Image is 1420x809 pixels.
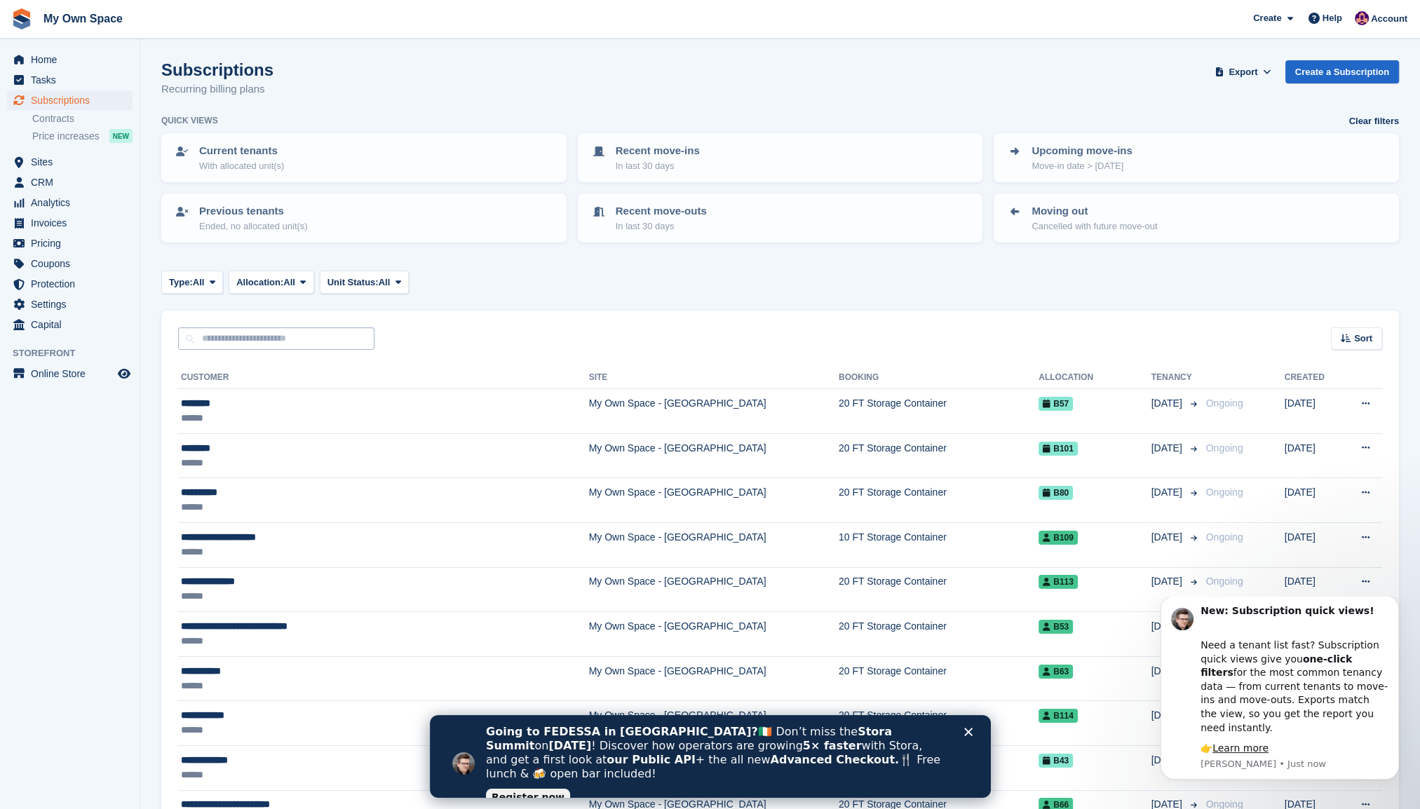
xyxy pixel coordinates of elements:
[236,276,283,290] span: Allocation:
[61,28,249,138] div: Need a tenant list fast? Subscription quick views give you for the most common tenancy data — fro...
[1253,11,1281,25] span: Create
[31,364,115,383] span: Online Store
[1039,442,1078,456] span: B101
[116,365,133,382] a: Preview store
[995,195,1398,241] a: Moving out Cancelled with future move-out
[839,612,1039,657] td: 20 FT Storage Container
[11,8,32,29] img: stora-icon-8386f47178a22dfd0bd8f6a31ec36ba5ce8667c1dd55bd0f319d3a0aa187defe.svg
[1039,397,1073,411] span: B57
[1285,367,1341,389] th: Created
[430,715,991,798] iframe: Intercom live chat banner
[31,233,115,253] span: Pricing
[61,161,249,174] p: Message from Steven, sent Just now
[1151,367,1201,389] th: Tenancy
[7,294,133,314] a: menu
[32,130,100,143] span: Price increases
[589,478,839,523] td: My Own Space - [GEOGRAPHIC_DATA]
[31,213,115,233] span: Invoices
[1285,567,1341,612] td: [DATE]
[109,129,133,143] div: NEW
[320,271,409,294] button: Unit Status: All
[61,145,249,159] div: 👉
[1355,11,1369,25] img: Sergio Tartaglia
[32,128,133,144] a: Price increases NEW
[283,276,295,290] span: All
[1140,597,1420,788] iframe: Intercom notifications message
[1206,397,1243,409] span: Ongoing
[589,656,839,701] td: My Own Space - [GEOGRAPHIC_DATA]
[589,389,839,434] td: My Own Space - [GEOGRAPHIC_DATA]
[1151,530,1185,545] span: [DATE]
[1032,159,1132,173] p: Move-in date > [DATE]
[1348,114,1399,128] a: Clear filters
[163,135,565,181] a: Current tenants With allocated unit(s)
[839,522,1039,567] td: 10 FT Storage Container
[379,276,391,290] span: All
[839,433,1039,478] td: 20 FT Storage Container
[1039,531,1078,545] span: B109
[31,90,115,110] span: Subscriptions
[1206,442,1243,454] span: Ongoing
[839,478,1039,523] td: 20 FT Storage Container
[229,271,314,294] button: Allocation: All
[161,60,273,79] h1: Subscriptions
[163,195,565,241] a: Previous tenants Ended, no allocated unit(s)
[839,389,1039,434] td: 20 FT Storage Container
[199,143,284,159] p: Current tenants
[1039,575,1078,589] span: B113
[61,8,234,20] b: New: Subscription quick views!
[1151,396,1185,411] span: [DATE]
[32,112,133,125] a: Contracts
[1039,620,1073,634] span: B53
[1371,12,1407,26] span: Account
[178,367,589,389] th: Customer
[7,213,133,233] a: menu
[1285,389,1341,434] td: [DATE]
[589,612,839,657] td: My Own Space - [GEOGRAPHIC_DATA]
[616,203,707,219] p: Recent move-outs
[31,70,115,90] span: Tasks
[1354,332,1372,346] span: Sort
[1206,576,1243,587] span: Ongoing
[31,315,115,334] span: Capital
[616,143,700,159] p: Recent move-ins
[7,152,133,172] a: menu
[56,74,140,90] a: Register now
[199,203,308,219] p: Previous tenants
[31,274,115,294] span: Protection
[1206,531,1243,543] span: Ongoing
[161,271,223,294] button: Type: All
[1229,65,1257,79] span: Export
[1151,441,1185,456] span: [DATE]
[839,567,1039,612] td: 20 FT Storage Container
[7,70,133,90] a: menu
[616,159,700,173] p: In last 30 days
[193,276,205,290] span: All
[1285,478,1341,523] td: [DATE]
[169,276,193,290] span: Type:
[31,254,115,273] span: Coupons
[1039,754,1073,768] span: B43
[7,233,133,253] a: menu
[1323,11,1342,25] span: Help
[839,656,1039,701] td: 20 FT Storage Container
[589,367,839,389] th: Site
[31,172,115,192] span: CRM
[1285,433,1341,478] td: [DATE]
[7,364,133,383] a: menu
[1212,60,1274,83] button: Export
[73,146,129,157] a: Learn more
[579,135,982,181] a: Recent move-ins In last 30 days
[589,701,839,746] td: My Own Space - [GEOGRAPHIC_DATA]
[31,50,115,69] span: Home
[1285,60,1399,83] a: Create a Subscription
[616,219,707,233] p: In last 30 days
[1032,143,1132,159] p: Upcoming move-ins
[1032,219,1157,233] p: Cancelled with future move-out
[1039,486,1073,500] span: B80
[589,522,839,567] td: My Own Space - [GEOGRAPHIC_DATA]
[199,159,284,173] p: With allocated unit(s)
